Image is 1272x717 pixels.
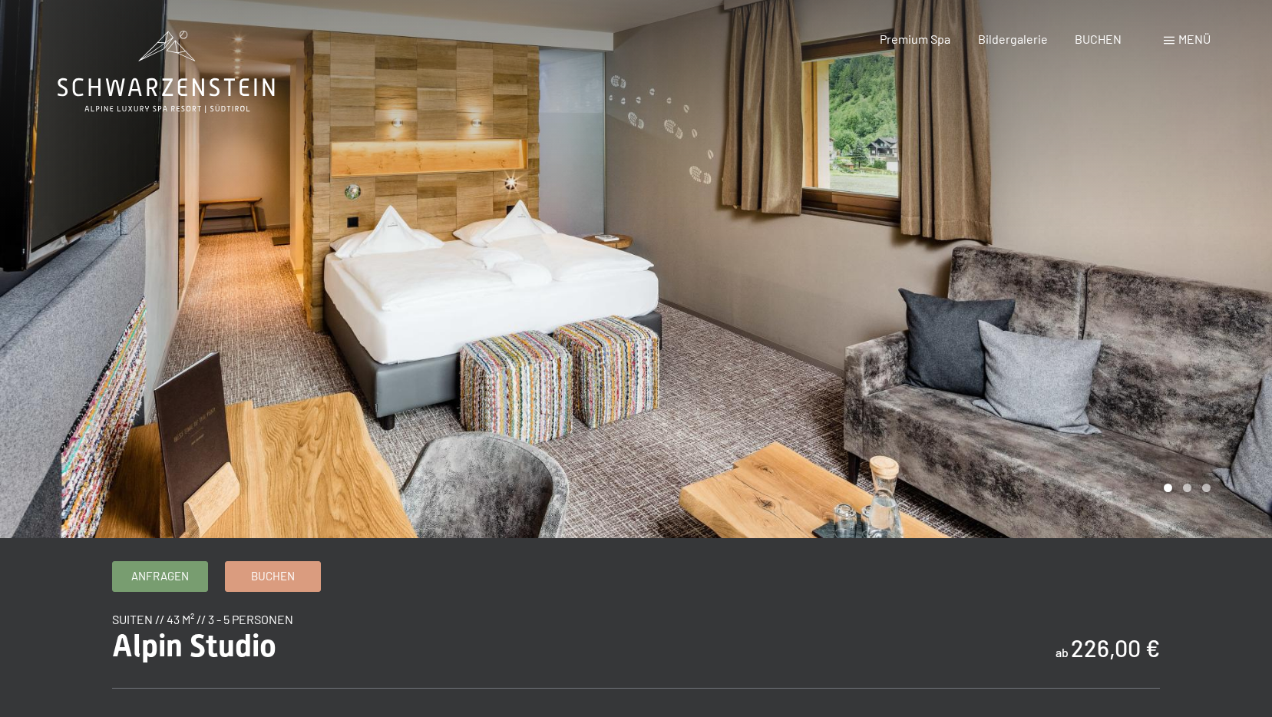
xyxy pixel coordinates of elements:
[1178,31,1211,46] span: Menü
[112,612,293,626] span: Suiten // 43 m² // 3 - 5 Personen
[978,31,1048,46] a: Bildergalerie
[112,628,276,664] span: Alpin Studio
[1075,31,1122,46] a: BUCHEN
[113,562,207,591] a: Anfragen
[131,568,189,584] span: Anfragen
[226,562,320,591] a: Buchen
[251,568,295,584] span: Buchen
[1056,645,1069,659] span: ab
[1071,634,1160,662] b: 226,00 €
[880,31,950,46] a: Premium Spa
